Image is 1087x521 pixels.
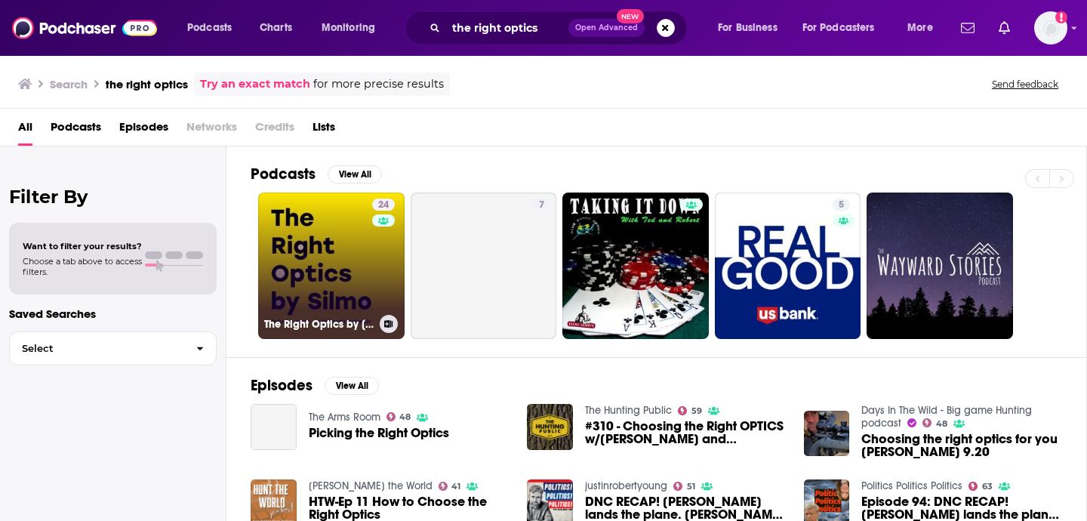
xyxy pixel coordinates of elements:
[861,479,962,492] a: Politics Politics Politics
[585,479,667,492] a: justinrobertyoung
[328,165,382,183] button: View All
[533,199,550,211] a: 7
[793,16,897,40] button: open menu
[309,495,510,521] a: HTW-Ep 11 How to Choose the Right Optics
[187,17,232,39] span: Podcasts
[255,115,294,146] span: Credits
[260,17,292,39] span: Charts
[451,483,460,490] span: 41
[804,411,850,457] img: Choosing the right optics for you Dean Capuano 9.20
[251,404,297,450] a: Picking the Right Optics
[10,344,184,353] span: Select
[861,433,1062,458] a: Choosing the right optics for you Dean Capuano 9.20
[575,24,638,32] span: Open Advanced
[707,16,796,40] button: open menu
[439,482,461,491] a: 41
[539,198,544,213] span: 7
[309,479,433,492] a: Hunt the World
[968,482,993,491] a: 63
[23,241,142,251] span: Want to filter your results?
[18,115,32,146] a: All
[1034,11,1067,45] img: User Profile
[399,414,411,421] span: 48
[309,411,380,424] a: The Arms Room
[993,15,1016,41] a: Show notifications dropdown
[313,76,444,93] span: for more precise results
[922,418,947,427] a: 48
[897,16,952,40] button: open menu
[446,16,568,40] input: Search podcasts, credits, & more...
[313,115,335,146] a: Lists
[322,17,375,39] span: Monitoring
[585,420,786,445] span: #310 - Choosing the Right OPTICS w/[PERSON_NAME] and [PERSON_NAME] of Vortex
[378,198,389,213] span: 24
[861,404,1032,430] a: Days In The Wild - Big game Hunting podcast
[802,17,875,39] span: For Podcasters
[372,199,395,211] a: 24
[23,256,142,277] span: Choose a tab above to access filters.
[251,165,382,183] a: PodcastsView All
[861,495,1062,521] a: Episode 94: DNC RECAP! Biden lands the plane. Clinton was right? Optics of a reimagined convention
[1034,11,1067,45] button: Show profile menu
[106,77,188,91] h3: the right optics
[691,408,702,415] span: 59
[568,19,645,37] button: Open AdvancedNew
[673,482,695,491] a: 51
[833,199,850,211] a: 5
[861,433,1062,458] span: Choosing the right optics for you [PERSON_NAME] 9.20
[715,193,861,339] a: 5
[861,495,1062,521] span: Episode 94: DNC RECAP! [PERSON_NAME] lands the plane. [PERSON_NAME] was right? Optics of a reimag...
[325,377,379,395] button: View All
[250,16,301,40] a: Charts
[687,483,695,490] span: 51
[936,421,947,427] span: 48
[1055,11,1067,23] svg: Add a profile image
[251,165,316,183] h2: Podcasts
[9,331,217,365] button: Select
[617,9,644,23] span: New
[12,14,157,42] img: Podchaser - Follow, Share and Rate Podcasts
[119,115,168,146] a: Episodes
[251,376,313,395] h2: Episodes
[51,115,101,146] a: Podcasts
[186,115,237,146] span: Networks
[200,76,310,93] a: Try an exact match
[264,318,374,331] h3: The Right Optics by [PERSON_NAME]
[1034,11,1067,45] span: Logged in as caseya
[987,78,1063,91] button: Send feedback
[251,376,379,395] a: EpisodesView All
[585,495,786,521] a: DNC RECAP! Biden lands the plane. Clinton was right? Optics of a reimagined convention
[678,406,702,415] a: 59
[585,420,786,445] a: #310 - Choosing the Right OPTICS w/Mark Boardman and Ryan Muckenhirn of Vortex
[982,483,993,490] span: 63
[386,412,411,421] a: 48
[839,198,844,213] span: 5
[585,404,672,417] a: The Hunting Public
[955,15,981,41] a: Show notifications dropdown
[907,17,933,39] span: More
[411,193,557,339] a: 7
[718,17,778,39] span: For Business
[177,16,251,40] button: open menu
[419,11,702,45] div: Search podcasts, credits, & more...
[311,16,395,40] button: open menu
[309,427,449,439] a: Picking the Right Optics
[527,404,573,450] img: #310 - Choosing the Right OPTICS w/Mark Boardman and Ryan Muckenhirn of Vortex
[9,186,217,208] h2: Filter By
[50,77,88,91] h3: Search
[9,307,217,321] p: Saved Searches
[585,495,786,521] span: DNC RECAP! [PERSON_NAME] lands the plane. [PERSON_NAME] was right? Optics of a reimagined convention
[258,193,405,339] a: 24The Right Optics by [PERSON_NAME]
